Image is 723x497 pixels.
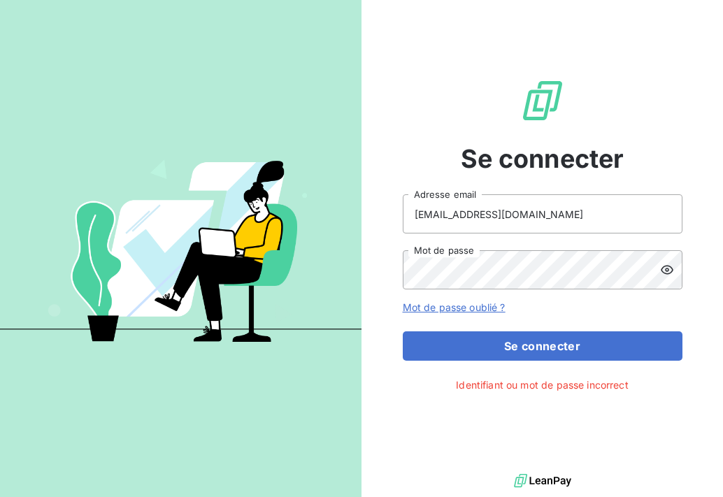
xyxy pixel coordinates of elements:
span: Se connecter [461,140,624,178]
img: Logo LeanPay [520,78,565,123]
img: logo [514,470,571,491]
input: placeholder [403,194,682,233]
a: Mot de passe oublié ? [403,301,506,313]
button: Se connecter [403,331,682,361]
span: Identifiant ou mot de passe incorrect [456,377,629,392]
